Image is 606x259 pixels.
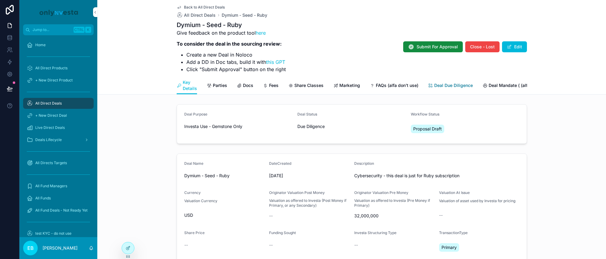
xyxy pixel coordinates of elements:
span: Valuation At Issue [439,190,470,195]
span: Dymium - Seed - Ruby [184,173,265,179]
a: Parties [207,80,227,92]
span: Fees [269,82,279,88]
span: Due Diligence [297,123,325,129]
span: Originator Valuation Post Money [269,190,325,195]
span: test KYC - do not use [35,231,71,236]
span: FAQs (alfa don't use) [376,82,418,88]
span: All Fund Managers [35,184,67,188]
a: Live Direct Deals [23,122,94,133]
span: All Fund Deals - Not Ready Yet [35,208,88,213]
span: All Direct Deals [35,101,62,106]
a: here [256,30,266,36]
span: 32,000,000 [354,213,435,219]
a: Home [23,40,94,50]
span: Parties [213,82,227,88]
a: All Directs Targets [23,157,94,168]
a: All Fund Managers [23,181,94,192]
p: Give feedback on the product tool [177,29,286,36]
span: Description [354,161,374,166]
span: Proposal Draft [413,126,442,132]
span: All Funds [35,196,51,201]
span: -- [184,242,188,248]
li: Add a DD in Doc tabs, build it with [186,58,286,66]
span: + New Direct Deal [35,113,67,118]
span: All Direct Deals [184,12,216,18]
p: [PERSON_NAME] [43,245,78,251]
span: Docs [243,82,253,88]
span: Currency [184,190,201,195]
a: Deal Mandate ( (alfa don't use)) [483,80,553,92]
a: Marketing [333,80,360,92]
span: Back to All Direct Deals [184,5,225,10]
span: Submit For Approval [417,44,458,50]
span: [DATE] [269,173,349,179]
span: USD [184,212,193,218]
span: Ctrl [74,27,85,33]
button: Edit [502,41,527,52]
span: Home [35,43,46,47]
span: -- [439,212,443,218]
span: TransactionType [439,230,468,235]
span: -- [354,242,358,248]
span: Primary [442,244,457,250]
a: test KYC - do not use [23,228,94,239]
p: Valuation Currency [184,198,217,204]
span: All Direct Products [35,66,68,71]
span: Key Details [183,79,197,92]
span: All Directs Targets [35,161,67,165]
button: Close - Lost [465,41,500,52]
button: Submit For Approval [403,41,463,52]
span: Close - Lost [470,44,495,50]
span: Jump to... [33,27,71,32]
span: Cybersecurity - this deal is just for Ruby subscription [354,173,519,179]
span: Marketing [339,82,360,88]
span: Deal Name [184,161,203,166]
span: K [86,27,91,32]
span: Investa Structuring Type [354,230,396,235]
span: Live Direct Deals [35,125,65,130]
a: All Fund Deals - Not Ready Yet [23,205,94,216]
a: + New Direct Deal [23,110,94,121]
span: -- [269,213,273,219]
a: Back to All Direct Deals [177,5,225,10]
span: Workflow Status [411,112,439,116]
li: Click "Submit Approval" button on the right [186,66,286,73]
a: Docs [237,80,253,92]
a: All Direct Deals [177,12,216,18]
a: All Direct Products [23,63,94,74]
span: Deal Status [297,112,317,116]
li: Create a new Deal in Noloco [186,51,286,58]
a: All Funds [23,193,94,204]
a: + New Direct Product [23,75,94,86]
span: Investa Use - Gemstone Only [184,123,242,129]
a: Dymium - Seed - Ruby [222,12,267,18]
span: EB [27,244,34,252]
a: Share Classes [288,80,324,92]
span: Deal Mandate ( (alfa don't use)) [489,82,553,88]
span: Share Classes [294,82,324,88]
span: Deals Lifecycle [35,137,62,142]
h1: Dymium - Seed - Ruby [177,21,286,29]
span: Deal Due Diligence [434,82,473,88]
span: + New Direct Product [35,78,73,83]
span: Originator Valuation Pre Money [354,190,408,195]
p: Valuation of asset used by Investa for pricing [439,198,515,204]
span: Funding Sought [269,230,296,235]
strong: To consider the deal in the sourcing review: [177,41,282,47]
a: Deal Due Diligence [428,80,473,92]
span: Valuation as offered to Investa (Post Money if Primary, or any Secondary) [269,198,349,208]
span: Deal Purpose [184,112,207,116]
a: FAQs (alfa don't use) [370,80,418,92]
a: Deals Lifecycle [23,134,94,145]
a: Key Details [177,77,197,95]
span: Share Price [184,230,205,235]
span: -- [269,242,273,248]
a: Fees [263,80,279,92]
img: App logo [38,7,78,17]
a: this GPT [266,59,285,65]
button: Jump to...CtrlK [23,24,94,35]
a: All Direct Deals [23,98,94,109]
span: DateCreated [269,161,291,166]
span: Valuation as offered to Investa (Pre Money if Primary) [354,198,435,208]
